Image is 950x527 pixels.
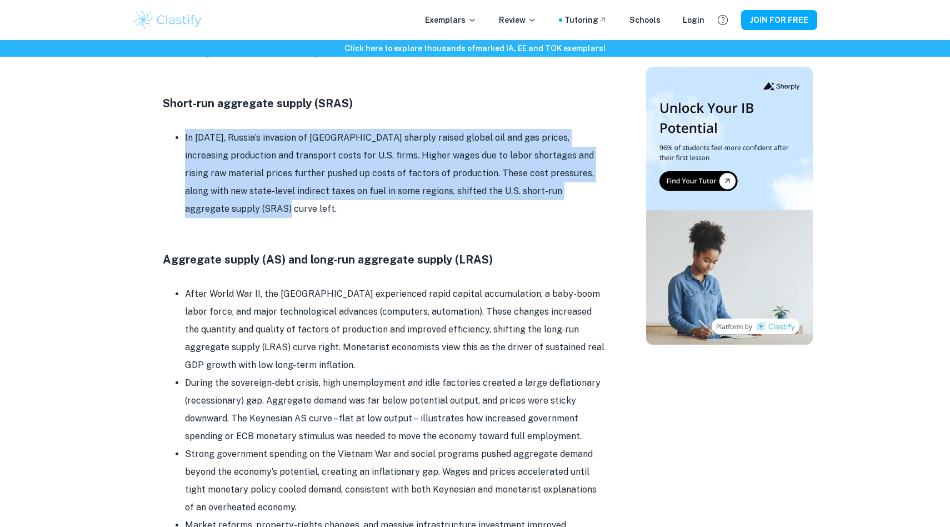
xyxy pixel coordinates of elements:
[185,445,607,516] li: Strong government spending on the Vietnam War and social programs pushed aggregate demand beyond ...
[185,374,607,445] li: During the sovereign-debt crisis, high unemployment and idle factories created a large deflationa...
[185,285,607,374] li: After World War II, the [GEOGRAPHIC_DATA] experienced rapid capital accumulation, a baby-boom lab...
[683,14,704,26] a: Login
[741,10,817,30] button: JOIN FOR FREE
[425,14,477,26] p: Exemplars
[629,14,661,26] a: Schools
[2,42,948,54] h6: Click here to explore thousands of marked IA, EE and TOK exemplars !
[163,95,607,112] h4: Short-run aggregate supply (SRAS)
[713,11,732,29] button: Help and Feedback
[646,67,813,345] img: Thumbnail
[185,129,607,218] li: In [DATE], Russia’s invasion of [GEOGRAPHIC_DATA] sharply raised global oil and gas prices, incre...
[499,14,537,26] p: Review
[564,14,607,26] a: Tutoring
[163,251,607,268] h4: Aggregate supply (AS) and long-run aggregate supply (LRAS)
[133,9,203,31] img: Clastify logo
